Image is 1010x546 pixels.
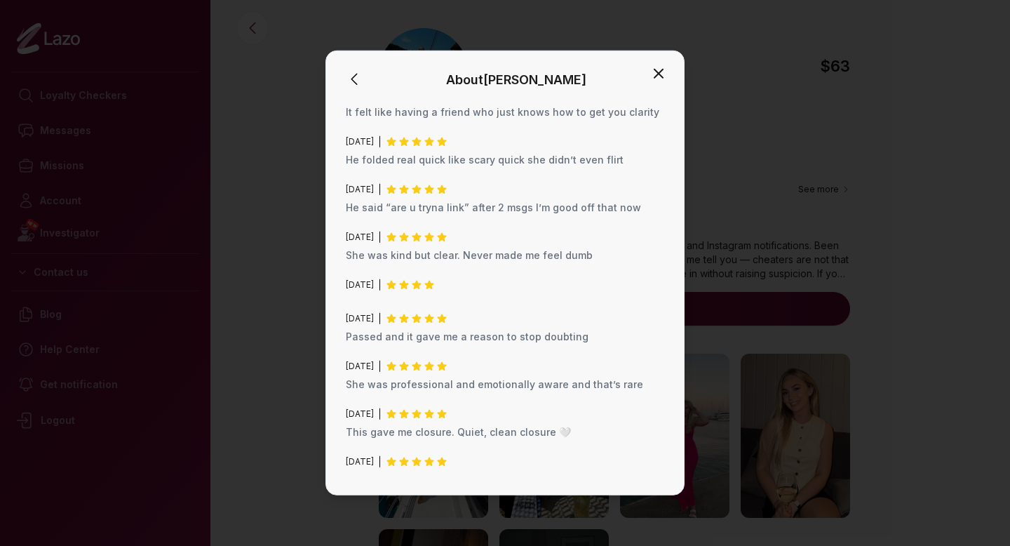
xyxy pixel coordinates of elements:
[346,279,374,291] span: [DATE]
[346,408,374,420] span: [DATE]
[346,361,374,372] span: [DATE]
[346,105,664,119] p: It felt like having a friend who just knows how to get you clarity
[346,425,664,439] p: This gave me closure. Quiet, clean closure 🤍
[346,378,664,392] p: She was professional and emotionally aware and that’s rare
[346,136,374,147] span: [DATE]
[446,70,586,90] div: About [PERSON_NAME]
[346,330,664,344] p: Passed and it gave me a reason to stop doubting
[346,153,664,167] p: He folded real quick like scary quick she didn’t even flirt
[346,232,374,243] span: [DATE]
[346,201,664,215] p: He said “are u tryna link” after 2 msgs I’m good off that now
[346,456,374,467] span: [DATE]
[346,184,374,195] span: [DATE]
[346,313,374,324] span: [DATE]
[346,248,664,262] p: She was kind but clear. Never made me feel dumb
